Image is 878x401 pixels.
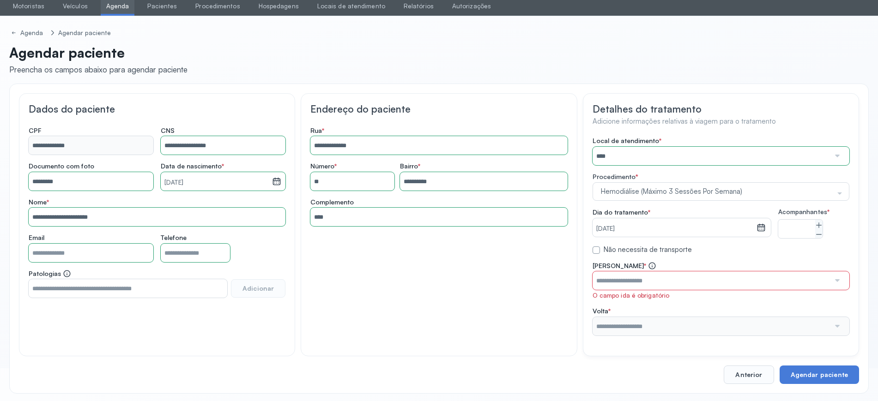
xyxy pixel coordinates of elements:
[56,27,113,39] a: Agendar paciente
[593,262,656,270] span: [PERSON_NAME]
[310,126,324,135] span: Rua
[9,27,47,39] a: Agenda
[29,103,285,115] h3: Dados do paciente
[593,103,849,115] h3: Detalhes do tratamento
[310,198,354,206] span: Complemento
[29,198,49,206] span: Nome
[164,178,268,187] small: [DATE]
[604,245,692,254] label: Não necessita de transporte
[20,29,45,37] div: Agenda
[29,269,71,278] span: Patologias
[724,365,774,384] button: Anterior
[593,173,636,180] span: Procedimento
[161,162,224,170] span: Data de nascimento
[9,65,188,74] div: Preencha os campos abaixo para agendar paciente
[29,233,44,242] span: Email
[310,162,337,170] span: Número
[780,365,859,384] button: Agendar paciente
[593,137,661,145] span: Local de atendimento
[596,224,753,233] small: [DATE]
[778,208,830,216] span: Acompanhantes
[593,208,650,216] span: Dia do tratamento
[400,162,420,170] span: Bairro
[593,117,849,126] h4: Adicione informações relativas à viagem para o tratamento
[29,162,94,170] span: Documento com foto
[29,126,42,135] span: CPF
[310,103,567,115] h3: Endereço do paciente
[9,44,188,61] p: Agendar paciente
[599,187,834,196] span: Hemodiálise (Máximo 3 Sessões Por Semana)
[231,279,285,298] button: Adicionar
[593,292,849,299] div: O campo ida é obrigatório
[161,233,187,242] span: Telefone
[593,307,611,315] span: Volta
[161,126,175,135] span: CNS
[58,29,111,37] div: Agendar paciente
